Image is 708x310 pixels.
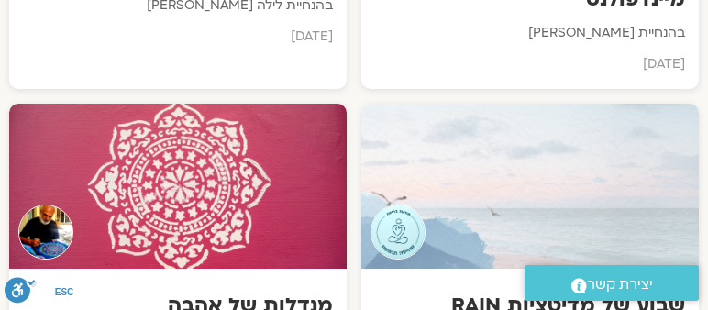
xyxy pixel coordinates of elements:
[525,265,699,301] a: יצירת קשר
[587,272,653,297] span: יצירת קשר
[18,205,73,260] img: Teacher
[375,53,685,75] p: [DATE]
[23,26,333,48] p: [DATE]
[375,22,685,44] p: בהנחיית [PERSON_NAME]
[371,205,426,260] img: Teacher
